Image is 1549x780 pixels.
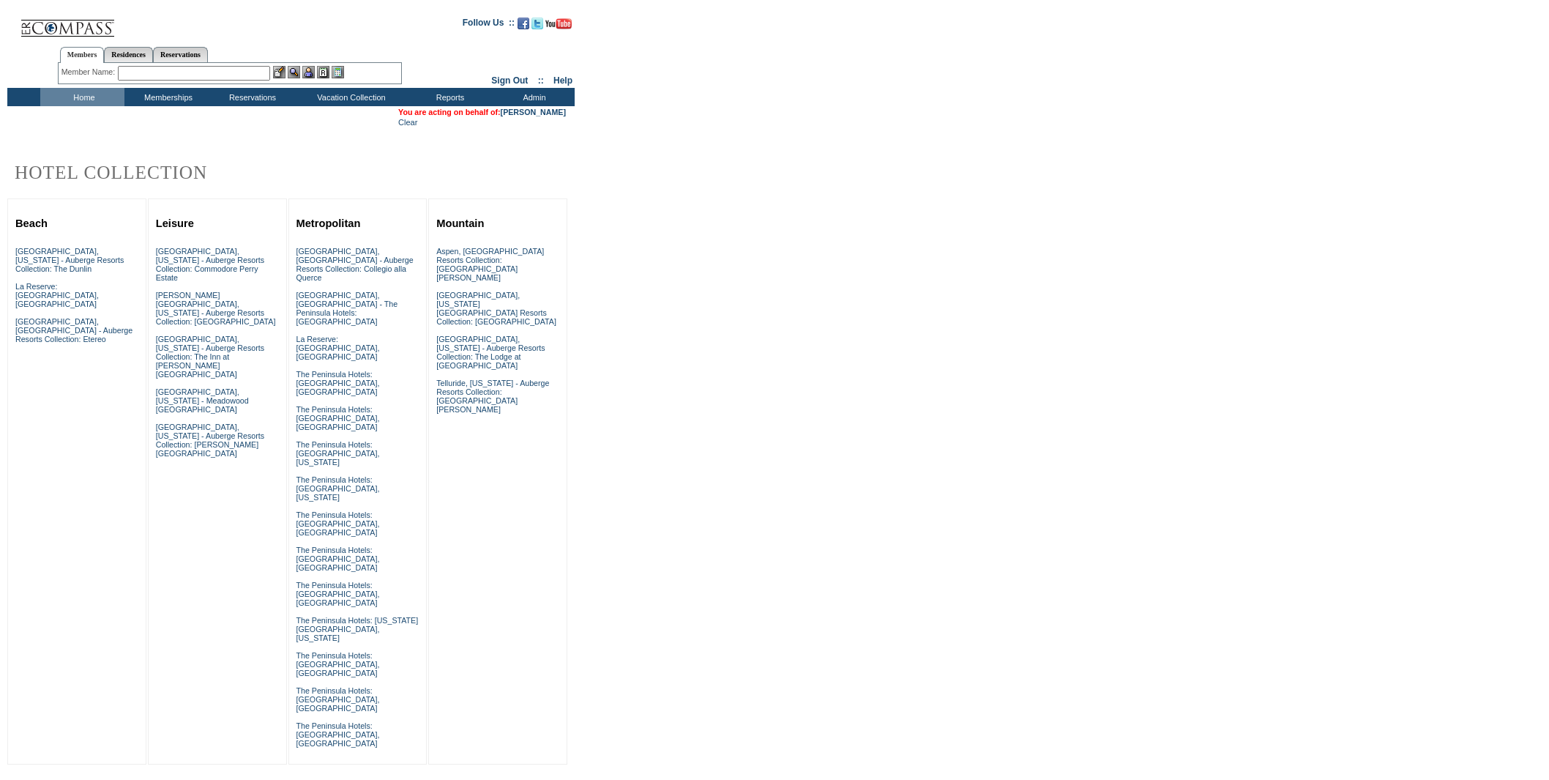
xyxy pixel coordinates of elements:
img: i.gif [7,22,19,23]
a: [GEOGRAPHIC_DATA], [US_STATE] - Auberge Resorts Collection: [PERSON_NAME][GEOGRAPHIC_DATA] [156,423,264,458]
a: Leisure [156,218,194,229]
span: You are acting on behalf of: [398,108,566,116]
td: Home [40,88,124,106]
h2: Hotel Collection [15,162,567,183]
a: La Reserve: [GEOGRAPHIC_DATA], [GEOGRAPHIC_DATA] [15,282,99,308]
td: Follow Us :: [463,16,515,34]
a: [GEOGRAPHIC_DATA], [US_STATE] - Meadowood [GEOGRAPHIC_DATA] [156,387,249,414]
a: The Peninsula Hotels: [US_STATE][GEOGRAPHIC_DATA], [US_STATE] [296,616,419,642]
img: Follow us on Twitter [531,18,543,29]
a: [GEOGRAPHIC_DATA], [GEOGRAPHIC_DATA] - Auberge Resorts Collection: Etereo [15,317,132,343]
a: The Peninsula Hotels: [GEOGRAPHIC_DATA], [GEOGRAPHIC_DATA] [296,510,380,537]
a: Telluride, [US_STATE] - Auberge Resorts Collection: [GEOGRAPHIC_DATA][PERSON_NAME] [436,379,549,414]
img: Subscribe to our YouTube Channel [545,18,572,29]
a: The Peninsula Hotels: [GEOGRAPHIC_DATA], [GEOGRAPHIC_DATA] [296,686,380,713]
img: b_edit.gif [273,66,285,78]
a: [GEOGRAPHIC_DATA], [US_STATE] - Auberge Resorts Collection: The Dunlin [15,247,124,273]
div: Member Name: [61,66,118,78]
a: Aspen, [GEOGRAPHIC_DATA] Resorts Collection: [GEOGRAPHIC_DATA][PERSON_NAME] [436,247,544,282]
a: Subscribe to our YouTube Channel [545,22,572,31]
a: Beach [15,218,48,229]
span: :: [538,75,544,86]
a: Members [60,47,105,63]
a: [GEOGRAPHIC_DATA], [US_STATE] - Auberge Resorts Collection: The Lodge at [GEOGRAPHIC_DATA] [436,335,545,370]
td: Admin [490,88,575,106]
a: The Peninsula Hotels: [GEOGRAPHIC_DATA], [GEOGRAPHIC_DATA] [296,546,380,572]
img: View [288,66,300,78]
a: Follow us on Twitter [531,22,543,31]
a: [PERSON_NAME][GEOGRAPHIC_DATA], [US_STATE] - Auberge Resorts Collection: [GEOGRAPHIC_DATA] [156,291,276,326]
td: Memberships [124,88,209,106]
a: Residences [104,47,153,62]
a: The Peninsula Hotels: [GEOGRAPHIC_DATA], [GEOGRAPHIC_DATA] [296,370,380,396]
img: Reservations [317,66,329,78]
a: Metropolitan [296,218,361,229]
a: [PERSON_NAME] [501,108,566,116]
a: [GEOGRAPHIC_DATA], [GEOGRAPHIC_DATA] - The Peninsula Hotels: [GEOGRAPHIC_DATA] [296,291,398,326]
img: Impersonate [302,66,315,78]
a: The Peninsula Hotels: [GEOGRAPHIC_DATA], [US_STATE] [296,475,380,502]
a: La Reserve: [GEOGRAPHIC_DATA], [GEOGRAPHIC_DATA] [296,335,380,361]
a: Clear [398,118,417,127]
a: The Peninsula Hotels: [GEOGRAPHIC_DATA], [GEOGRAPHIC_DATA] [296,405,380,431]
td: Reports [406,88,490,106]
a: The Peninsula Hotels: [GEOGRAPHIC_DATA], [US_STATE] [296,440,380,467]
a: [GEOGRAPHIC_DATA], [US_STATE] - Auberge Resorts Collection: The Inn at [PERSON_NAME][GEOGRAPHIC_D... [156,335,264,379]
td: Reservations [209,88,293,106]
a: The Peninsula Hotels: [GEOGRAPHIC_DATA], [GEOGRAPHIC_DATA] [296,651,380,677]
a: [GEOGRAPHIC_DATA], [GEOGRAPHIC_DATA] - Auberge Resorts Collection: Collegio alla Querce [296,247,414,282]
a: [GEOGRAPHIC_DATA], [US_STATE][GEOGRAPHIC_DATA] Resorts Collection: [GEOGRAPHIC_DATA] [436,291,556,326]
a: Reservations [153,47,208,62]
a: The Peninsula Hotels: [GEOGRAPHIC_DATA], [GEOGRAPHIC_DATA] [296,721,380,748]
a: Mountain [436,218,484,229]
a: Sign Out [491,75,528,86]
a: Become our fan on Facebook [518,22,529,31]
a: Help [553,75,572,86]
a: [GEOGRAPHIC_DATA], [US_STATE] - Auberge Resorts Collection: Commodore Perry Estate [156,247,264,282]
td: Vacation Collection [293,88,406,106]
a: The Peninsula Hotels: [GEOGRAPHIC_DATA], [GEOGRAPHIC_DATA] [296,581,380,607]
img: Compass Home [20,7,115,37]
img: Become our fan on Facebook [518,18,529,29]
img: b_calculator.gif [332,66,344,78]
